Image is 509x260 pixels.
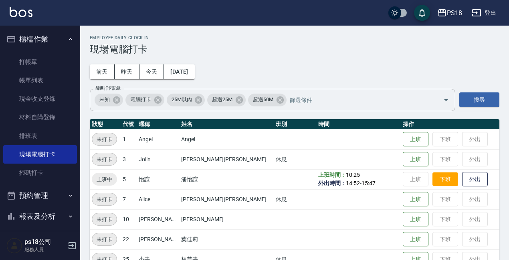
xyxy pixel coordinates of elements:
td: [PERSON_NAME][PERSON_NAME] [179,189,274,209]
input: 篩選條件 [288,93,429,107]
button: 昨天 [115,64,139,79]
b: 外出時間： [318,180,346,186]
a: 材料自購登錄 [3,108,77,126]
td: [PERSON_NAME] [137,229,179,249]
button: 上班 [403,152,428,167]
td: [PERSON_NAME] [179,209,274,229]
td: [PERSON_NAME][PERSON_NAME] [179,149,274,169]
span: 未打卡 [92,195,117,204]
td: Alice [137,189,179,209]
td: 葉佳莉 [179,229,274,249]
td: - [316,169,401,189]
button: PS18 [434,5,465,21]
span: 未打卡 [92,135,117,144]
span: 14:52 [346,180,360,186]
button: 上班 [403,232,428,247]
button: Open [440,94,452,106]
p: 服務人員 [24,246,65,253]
button: 報表及分析 [3,206,77,227]
b: 上班時間： [318,172,346,178]
button: 上班 [403,192,428,207]
div: 未知 [95,94,123,106]
th: 時間 [316,119,401,130]
img: Person [6,238,22,254]
td: 1 [121,129,137,149]
span: 15:47 [362,180,376,186]
button: 下班 [432,172,458,186]
span: 25M以內 [167,96,197,104]
a: 帳單列表 [3,71,77,90]
h2: Employee Daily Clock In [90,35,499,40]
span: 10:25 [346,172,360,178]
button: 櫃檯作業 [3,29,77,50]
td: 3 [121,149,137,169]
td: [PERSON_NAME] [137,209,179,229]
td: 休息 [274,149,316,169]
td: Angel [137,129,179,149]
button: 客戶管理 [3,226,77,247]
div: 超過25M [207,94,246,106]
th: 姓名 [179,119,274,130]
a: 現金收支登錄 [3,90,77,108]
a: 掃碼打卡 [3,164,77,182]
span: 超過25M [207,96,237,104]
div: 超過50M [248,94,287,106]
th: 班別 [274,119,316,130]
a: 排班表 [3,127,77,145]
button: [DATE] [164,64,194,79]
td: 5 [121,169,137,189]
img: Logo [10,7,32,17]
button: 登出 [469,6,499,20]
div: 電腦打卡 [125,94,164,106]
td: 怡諠 [137,169,179,189]
button: 預約管理 [3,185,77,206]
h3: 現場電腦打卡 [90,44,499,55]
span: 未打卡 [92,235,117,244]
span: 上班中 [92,175,117,184]
label: 篩選打卡記錄 [95,85,121,91]
div: 25M以內 [167,94,205,106]
button: 外出 [462,172,488,187]
button: 前天 [90,64,115,79]
span: 電腦打卡 [125,96,156,104]
button: 上班 [403,132,428,147]
th: 暱稱 [137,119,179,130]
h5: ps18公司 [24,238,65,246]
button: 今天 [139,64,164,79]
td: 休息 [274,189,316,209]
td: 10 [121,209,137,229]
button: 搜尋 [459,92,499,107]
div: PS18 [447,8,462,18]
td: Jolin [137,149,179,169]
button: save [414,5,430,21]
a: 現場電腦打卡 [3,145,77,164]
button: 上班 [403,212,428,227]
th: 操作 [401,119,499,130]
a: 打帳單 [3,53,77,71]
td: 潘怡諠 [179,169,274,189]
td: 22 [121,229,137,249]
th: 代號 [121,119,137,130]
td: 7 [121,189,137,209]
span: 未知 [95,96,115,104]
span: 超過50M [248,96,278,104]
th: 狀態 [90,119,121,130]
span: 未打卡 [92,215,117,224]
td: Angel [179,129,274,149]
span: 未打卡 [92,155,117,164]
